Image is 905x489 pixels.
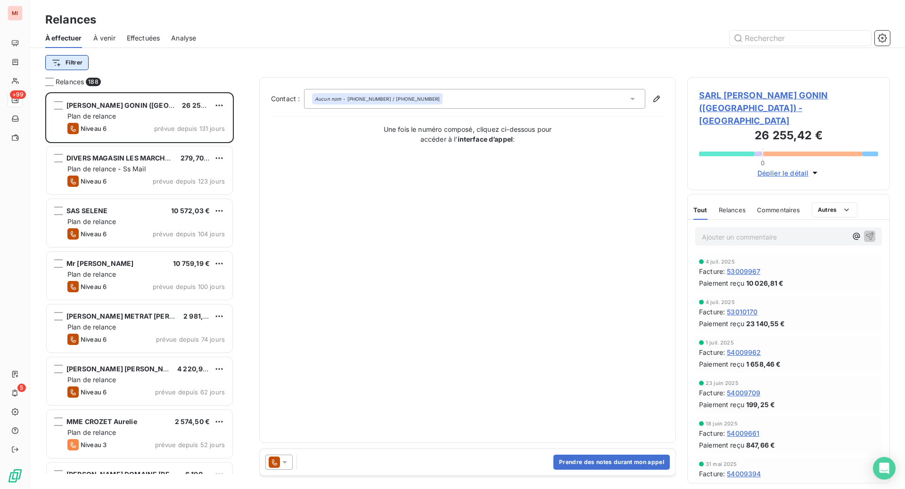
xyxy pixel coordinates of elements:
[45,55,89,70] button: Filtrer
[8,468,23,483] img: Logo LeanPay
[699,127,878,146] h3: 26 255,42 €
[181,154,210,162] span: 279,70 €
[155,388,225,396] span: prévue depuis 62 jours
[755,168,823,178] button: Déplier le détail
[67,376,116,384] span: Plan de relance
[153,177,225,185] span: prévue depuis 123 jours
[706,461,737,467] span: 31 mai 2025
[746,359,781,369] span: 1 658,46 €
[727,307,757,317] span: 53010170
[757,206,800,214] span: Commentaires
[746,319,785,329] span: 23 140,55 €
[67,165,146,173] span: Plan de relance - Ss Mail
[727,428,759,438] span: 54009661
[153,230,225,238] span: prévue depuis 104 jours
[182,101,222,109] span: 26 255,42 €
[706,299,735,305] span: 4 juil. 2025
[66,312,210,320] span: [PERSON_NAME] METRAT [PERSON_NAME]
[175,417,210,425] span: 2 574,50 €
[699,440,744,450] span: Paiement reçu
[67,217,116,225] span: Plan de relance
[699,266,725,276] span: Facture :
[81,441,107,449] span: Niveau 3
[553,455,670,470] button: Prendre des notes durant mon appel
[706,380,739,386] span: 23 juin 2025
[699,469,725,479] span: Facture :
[699,347,725,357] span: Facture :
[67,428,116,436] span: Plan de relance
[706,259,735,265] span: 4 juil. 2025
[17,384,26,392] span: 5
[185,470,218,478] span: 6 190,71 €
[746,278,784,288] span: 10 026,81 €
[727,266,760,276] span: 53009967
[171,33,196,43] span: Analyse
[699,359,744,369] span: Paiement reçu
[81,177,107,185] span: Niveau 6
[81,230,107,238] span: Niveau 6
[45,11,96,28] h3: Relances
[699,278,744,288] span: Paiement reçu
[155,441,225,449] span: prévue depuis 52 jours
[727,388,760,398] span: 54009709
[45,33,82,43] span: À effectuer
[719,206,746,214] span: Relances
[315,96,341,102] em: Aucun nom
[699,428,725,438] span: Facture :
[86,78,100,86] span: 188
[67,270,116,278] span: Plan de relance
[81,336,107,343] span: Niveau 6
[315,96,440,102] div: - [PHONE_NUMBER] / [PHONE_NUMBER]
[156,336,225,343] span: prévue depuis 74 jours
[458,135,513,143] strong: interface d’appel
[727,347,761,357] span: 54009962
[699,307,725,317] span: Facture :
[699,319,744,329] span: Paiement reçu
[66,417,137,425] span: MME CROZET Aurelie
[173,259,210,267] span: 10 759,19 €
[154,125,225,132] span: prévue depuis 131 jours
[56,77,84,87] span: Relances
[373,124,562,144] p: Une fois le numéro composé, cliquez ci-dessous pour accéder à l’ :
[177,365,214,373] span: 4 220,93 €
[699,400,744,409] span: Paiement reçu
[153,283,225,290] span: prévue depuis 100 jours
[746,440,775,450] span: 847,66 €
[66,207,108,215] span: SAS SELENE
[127,33,160,43] span: Effectuées
[171,207,210,215] span: 10 572,03 €
[66,470,215,478] span: [PERSON_NAME] DOMAINE [PERSON_NAME]
[67,323,116,331] span: Plan de relance
[812,202,857,217] button: Autres
[873,457,896,480] div: Open Intercom Messenger
[67,112,116,120] span: Plan de relance
[757,168,809,178] span: Déplier le détail
[10,90,26,99] span: +99
[45,92,234,474] div: grid
[761,159,765,167] span: 0
[183,312,218,320] span: 2 981,86 €
[81,283,107,290] span: Niveau 6
[271,94,304,104] label: Contact :
[66,101,224,109] span: [PERSON_NAME] GONIN ([GEOGRAPHIC_DATA])
[93,33,115,43] span: À venir
[66,365,181,373] span: [PERSON_NAME] [PERSON_NAME]
[746,400,775,409] span: 199,25 €
[706,340,734,345] span: 1 juil. 2025
[693,206,708,214] span: Tout
[730,31,871,46] input: Rechercher
[66,259,133,267] span: Mr [PERSON_NAME]
[66,154,173,162] span: DIVERS MAGASIN LES MARCHES
[81,388,107,396] span: Niveau 6
[81,125,107,132] span: Niveau 6
[706,421,738,426] span: 18 juin 2025
[8,6,23,21] div: MI
[727,469,761,479] span: 54009394
[699,89,878,127] span: SARL [PERSON_NAME] GONIN ([GEOGRAPHIC_DATA]) - [GEOGRAPHIC_DATA]
[699,388,725,398] span: Facture :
